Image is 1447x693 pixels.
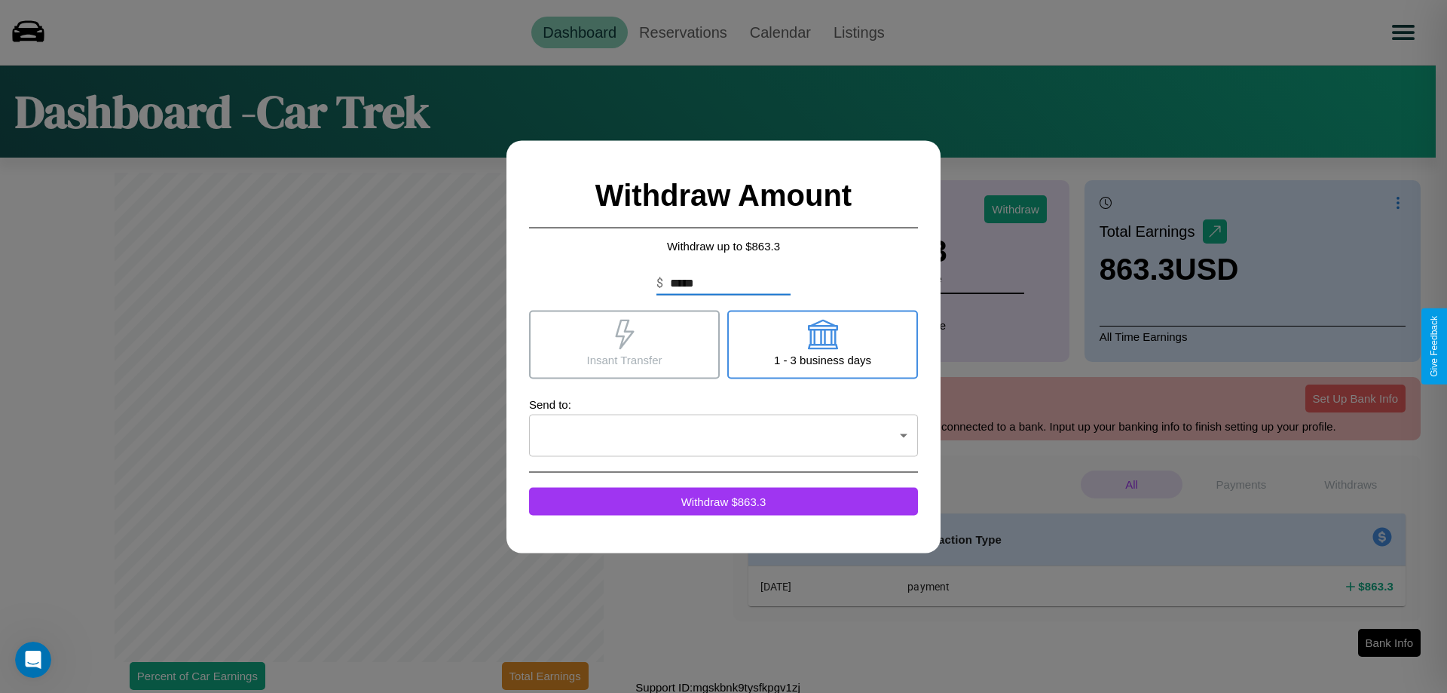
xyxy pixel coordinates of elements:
[774,349,871,369] p: 1 - 3 business days
[15,642,51,678] iframe: Intercom live chat
[529,487,918,515] button: Withdraw $863.3
[656,274,663,292] p: $
[586,349,662,369] p: Insant Transfer
[529,394,918,414] p: Send to:
[529,163,918,228] h2: Withdraw Amount
[529,235,918,256] p: Withdraw up to $ 863.3
[1429,316,1439,377] div: Give Feedback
